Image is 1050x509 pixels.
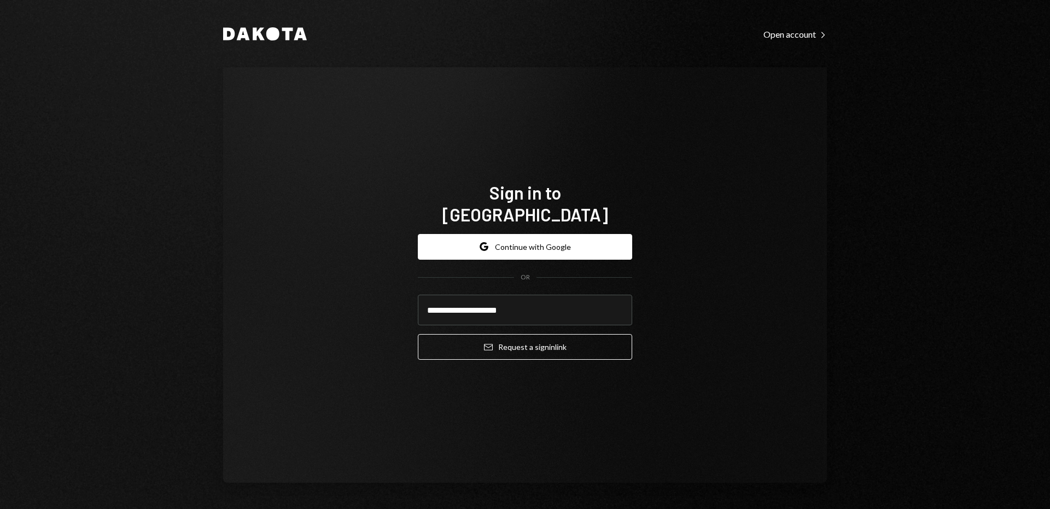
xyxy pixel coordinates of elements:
h1: Sign in to [GEOGRAPHIC_DATA] [418,182,632,225]
a: Open account [763,28,827,40]
button: Continue with Google [418,234,632,260]
button: Request a signinlink [418,334,632,360]
div: OR [521,273,530,282]
div: Open account [763,29,827,40]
